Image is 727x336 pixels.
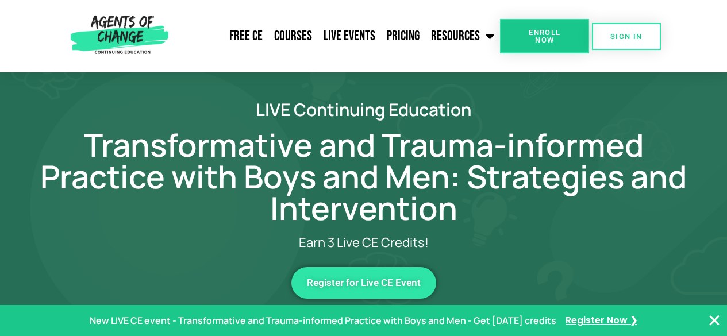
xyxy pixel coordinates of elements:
[36,129,691,224] h1: Transformative and Trauma-informed Practice with Boys and Men: Strategies and Intervention
[268,22,318,51] a: Courses
[518,29,571,44] span: Enroll Now
[707,314,721,327] button: Close Banner
[307,278,421,288] span: Register for Live CE Event
[592,23,661,50] a: SIGN IN
[173,22,500,51] nav: Menu
[36,101,691,118] h2: LIVE Continuing Education
[425,22,500,51] a: Resources
[500,19,589,53] a: Enroll Now
[224,22,268,51] a: Free CE
[90,312,556,329] p: New LIVE CE event - Transformative and Trauma-informed Practice with Boys and Men - Get [DATE] cr...
[610,33,643,40] span: SIGN IN
[381,22,425,51] a: Pricing
[566,312,637,329] a: Register Now ❯
[82,235,645,250] p: Earn 3 Live CE Credits!
[318,22,381,51] a: Live Events
[291,267,436,299] a: Register for Live CE Event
